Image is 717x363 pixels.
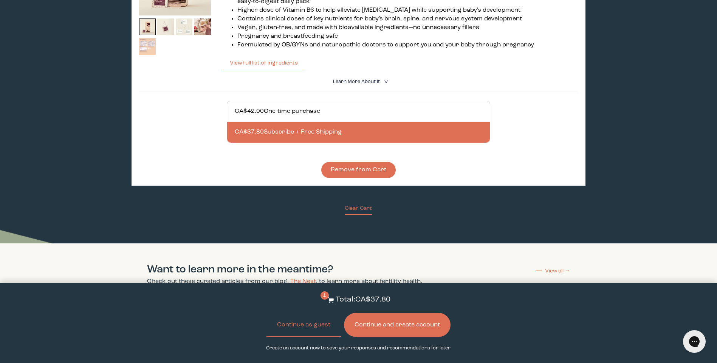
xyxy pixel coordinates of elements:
[157,18,174,35] img: thumbnail image
[237,6,578,15] li: Higher dose of Vitamin B6 to help alleviate [MEDICAL_DATA] while supporting baby's development
[237,15,578,23] li: Contains clinical doses of key nutrients for baby's brain, spine, and nervous system development
[679,328,709,355] iframe: Gorgias live chat messenger
[290,278,316,285] a: The Nest
[321,291,329,300] span: 1
[321,162,396,178] button: Remove from Cart
[237,23,578,32] li: Vegan, gluten-free, and made with bioavailable ingredients—no unnecessary fillers
[147,262,422,277] h2: Want to learn more in the meantime?
[139,38,156,55] img: thumbnail image
[345,205,372,215] button: Clear Cart
[237,33,338,39] span: Pregnancy and breastfeeding safe
[266,313,341,337] button: Continue as guest
[336,294,390,305] p: Total: CA$37.80
[176,18,193,35] img: thumbnail image
[333,78,384,85] summary: Learn More About it <
[222,55,305,71] button: View full list of ingredients
[344,313,451,337] button: Continue and create account
[139,18,156,35] img: thumbnail image
[266,345,451,352] p: Create an account now to save your responses and recommendations for later
[536,267,570,275] a: View all →
[333,79,380,84] span: Learn More About it
[382,80,389,84] i: <
[194,18,211,35] img: thumbnail image
[147,277,422,286] p: Check out these curated articles from our blog, , to learn more about fertility health.
[237,41,578,49] li: Formulated by OB/GYNs and naturopathic doctors to support you and your baby through pregnancy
